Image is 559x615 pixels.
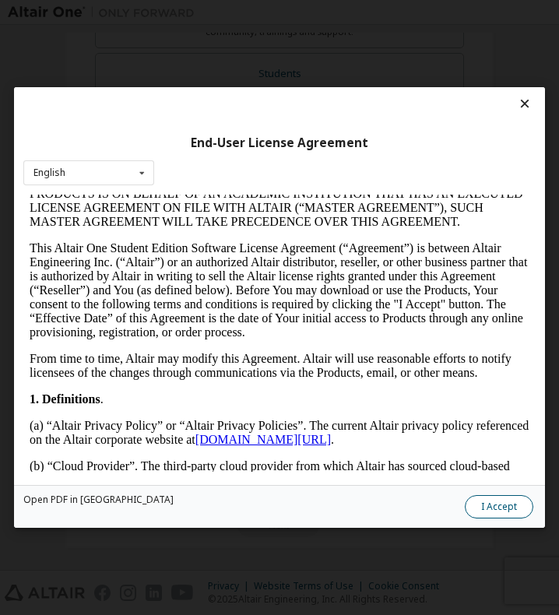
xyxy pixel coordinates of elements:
p: This Altair One Student Edition Software License Agreement (“Agreement”) is between Altair Engine... [6,47,506,145]
p: From time to time, Altair may modify this Agreement. Altair will use reasonable efforts to notify... [6,157,506,185]
a: Open PDF in [GEOGRAPHIC_DATA] [23,495,174,504]
p: (a) “Altair Privacy Policy” or “Altair Privacy Policies”. The current Altair privacy policy refer... [6,224,506,252]
div: English [33,168,65,177]
div: End-User License Agreement [23,135,536,151]
p: . [6,198,506,212]
strong: 1. [6,198,16,211]
p: (b) “Cloud Provider”. The third-party cloud provider from which Altair has sourced cloud-based co... [6,265,506,293]
strong: Definitions [19,198,77,211]
button: I Accept [465,495,533,518]
a: [DOMAIN_NAME][URL] [172,238,308,251]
